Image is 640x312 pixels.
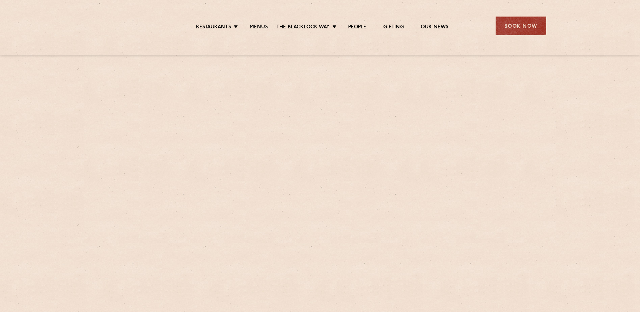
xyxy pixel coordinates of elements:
a: Restaurants [196,24,231,31]
img: svg%3E [94,6,152,45]
a: Menus [250,24,268,31]
div: Book Now [496,17,546,35]
a: The Blacklock Way [276,24,330,31]
a: People [348,24,366,31]
a: Gifting [383,24,404,31]
a: Our News [421,24,449,31]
